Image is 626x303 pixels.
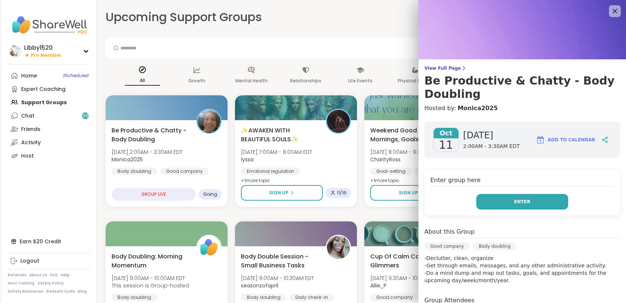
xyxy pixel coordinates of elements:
p: Life Events [348,76,372,85]
span: Sign Up [269,190,288,196]
button: Sign Up [370,185,453,201]
div: Libby1520 [24,44,62,52]
div: Body doubling [112,168,157,175]
h3: Be Productive & Chatty - Body Doubling [424,74,620,101]
span: Weekend Good Mornings, Goals & Gratitude's [370,126,447,144]
div: Goal-setting [370,168,411,175]
div: Good company [370,294,419,301]
a: Expert Coaching [8,82,90,96]
div: Body doubling [473,243,517,250]
span: Sign Up [399,190,418,196]
a: Safety Policy [37,281,64,286]
span: [DATE] 7:00AM - 8:00AM EDT [241,148,312,156]
div: Good company [160,168,209,175]
span: [DATE] 9:30AM - 10:00AM EDT [370,274,443,282]
button: Enter [476,194,568,210]
a: Help [61,273,70,278]
p: -Declutter, clean, organize -Get through emails, messages, and any other administrative activity.... [424,254,620,284]
img: seasonzofapril [327,236,350,259]
b: CharityRoss [370,156,401,163]
b: lyssa [241,156,254,163]
h2: Upcoming Support Groups [106,9,262,26]
div: Expert Coaching [21,86,66,93]
div: Mindfulness [414,168,454,175]
span: [DATE] 9:00AM - 10:30AM EDT [241,274,314,282]
span: 11 / 16 [337,190,347,196]
div: Friends [21,126,40,133]
a: Blog [78,289,87,294]
span: [DATE] 8:00AM - 9:30AM EDT [370,148,442,156]
span: Pro Member [31,52,62,59]
a: Referrals [8,273,26,278]
h4: Enter group here [430,176,614,187]
img: ShareWell [198,236,221,259]
a: Host Training [8,281,34,286]
span: Be Productive & Chatty - Body Doubling [112,126,188,144]
span: Body Double Session - Small Business Tasks [241,252,318,270]
div: Activity [21,139,41,146]
a: View Full PageBe Productive & Chatty - Body Doubling [424,65,620,101]
span: 11 [439,138,453,152]
a: Host [8,149,90,162]
a: Chat99 [8,109,90,122]
a: Logout [8,254,90,268]
img: ShareWell Nav Logo [8,12,90,38]
a: Redeem Code [46,289,75,294]
span: Cup Of Calm Cafe - Glimmers [370,252,447,270]
span: 3 Scheduled [63,73,89,79]
b: Monica2025 [112,156,143,163]
b: Allie_P [370,282,387,289]
p: Physical Health [398,76,433,85]
img: Libby1520 [9,45,21,57]
img: ShareWell Logomark [536,135,545,144]
span: Going [203,191,217,197]
div: Daily check-in [289,294,334,301]
span: 99 [82,113,88,119]
div: Earn $20 Credit [8,235,90,248]
img: lyssa [327,110,350,133]
a: Monica2025 [457,104,498,113]
span: This session is Group-hosted [112,282,189,289]
span: Add to Calendar [548,136,595,143]
a: Home3Scheduled [8,69,90,82]
div: Body doubling [241,294,286,301]
b: seasonzofapril [241,282,278,289]
div: Emotional regulation [241,168,300,175]
button: Add to Calendar [533,131,599,149]
span: [DATE] [463,129,520,141]
div: Home [21,72,37,80]
span: ✨AWAKEN WITH BEAUTIFUL SOULS✨ [241,126,318,144]
p: Relationships [290,76,321,85]
span: Body Doubling: Morning Momentum [112,252,188,270]
a: FAQ [50,273,58,278]
span: Enter [514,198,530,205]
div: Body doubling [112,294,157,301]
h4: About this Group [424,227,474,236]
div: Logout [20,257,39,265]
button: Sign Up [241,185,323,201]
div: Host [21,152,34,160]
span: [DATE] 2:00AM - 3:30AM EDT [112,148,182,156]
a: Friends [8,122,90,136]
p: All [125,76,160,86]
p: Growth [188,76,205,85]
div: Good company [424,243,470,250]
div: Chat [21,112,34,120]
a: Activity [8,136,90,149]
p: Mental Health [235,76,268,85]
span: View Full Page [424,65,620,71]
a: Safety Resources [8,289,43,294]
div: GROUP LIVE [112,188,196,201]
h4: Hosted by: [424,104,620,113]
img: Monica2025 [198,110,221,133]
a: About Us [29,273,47,278]
span: 2:00AM - 3:30AM EDT [463,143,520,150]
span: [DATE] 9:00AM - 10:00AM EDT [112,274,189,282]
span: Oct [434,128,458,138]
